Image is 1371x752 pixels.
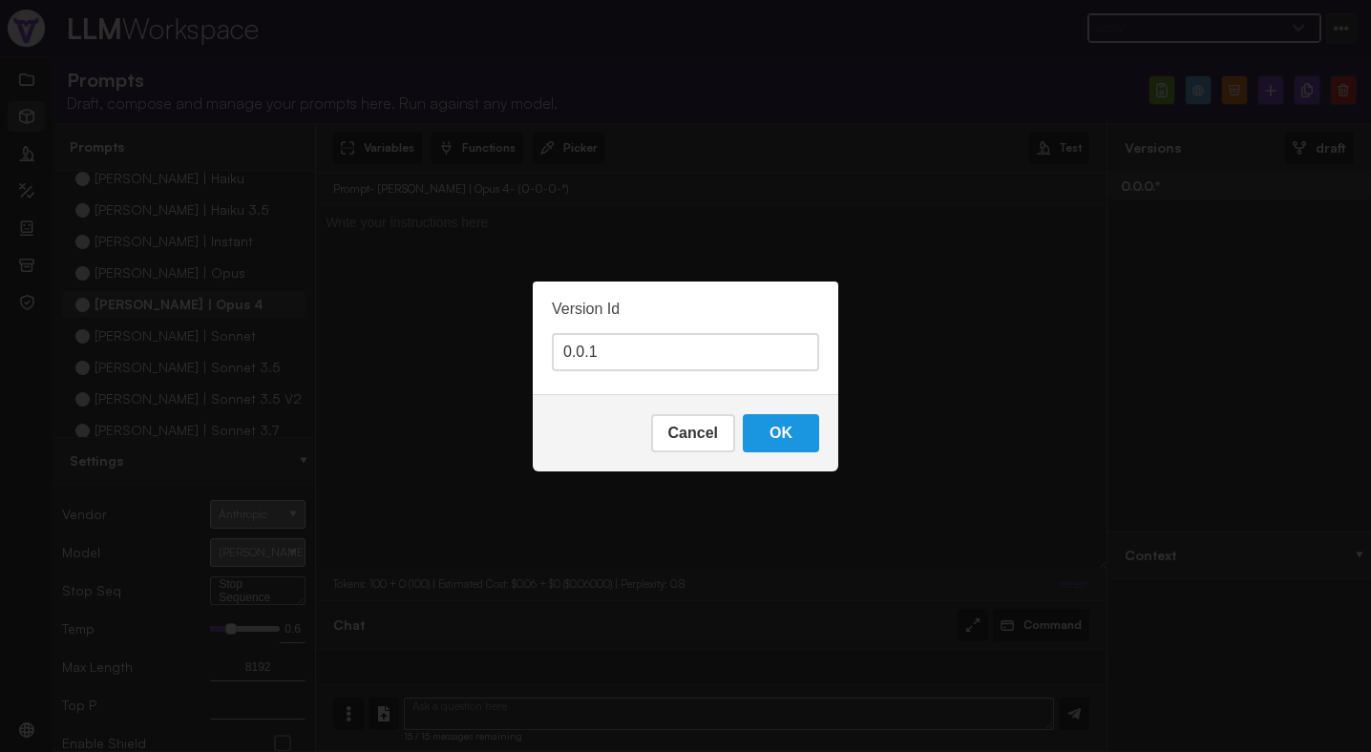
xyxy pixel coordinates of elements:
[552,333,819,371] input: e.g. Unique version (<Major>.<Minor>.<Patch>)
[743,414,819,452] button: OK
[651,414,735,452] button: Cancel
[668,425,718,441] span: Cancel
[552,301,819,318] div: Version Id
[770,425,792,441] span: OK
